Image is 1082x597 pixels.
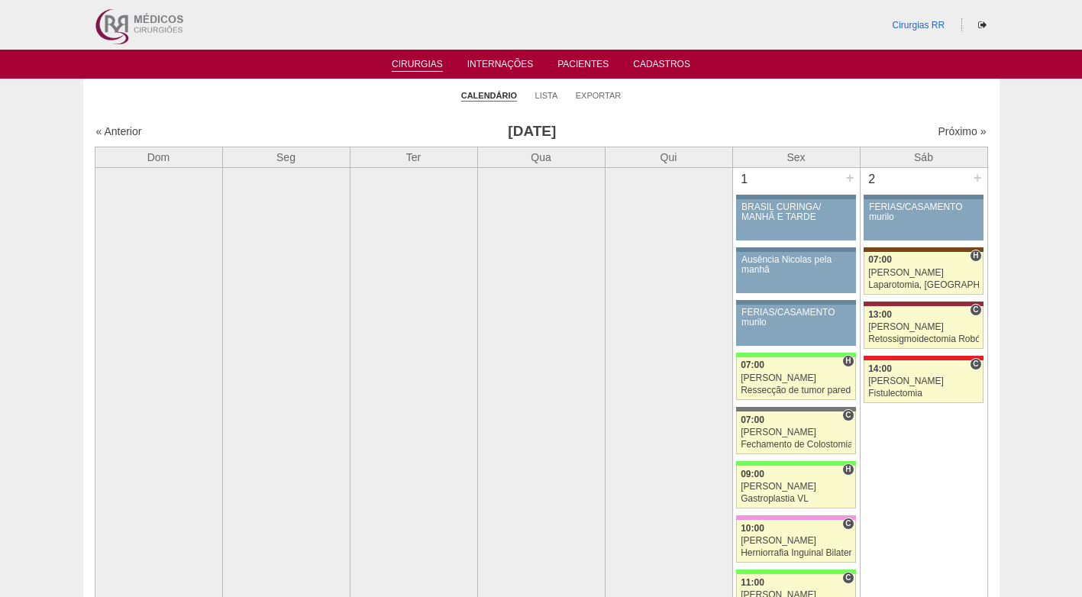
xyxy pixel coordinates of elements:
[868,280,979,290] div: Laparotomia, [GEOGRAPHIC_DATA], Drenagem, Bridas
[222,147,350,167] th: Seg
[864,252,983,295] a: H 07:00 [PERSON_NAME] Laparotomia, [GEOGRAPHIC_DATA], Drenagem, Bridas
[733,168,757,191] div: 1
[309,121,754,143] h3: [DATE]
[861,168,884,191] div: 2
[741,308,851,328] div: FÉRIAS/CASAMENTO murilo
[392,59,443,72] a: Cirurgias
[741,428,851,437] div: [PERSON_NAME]
[868,334,979,344] div: Retossigmoidectomia Robótica
[868,322,979,332] div: [PERSON_NAME]
[842,463,854,476] span: Hospital
[864,356,983,360] div: Key: Assunção
[732,147,860,167] th: Sex
[860,147,987,167] th: Sáb
[741,469,764,479] span: 09:00
[864,302,983,306] div: Key: Sírio Libanês
[741,494,851,504] div: Gastroplastia VL
[842,518,854,530] span: Consultório
[864,195,983,199] div: Key: Aviso
[741,255,851,275] div: Ausência Nicolas pela manhã
[461,90,517,102] a: Calendário
[736,199,855,240] a: BRASIL CURINGA/ MANHÃ E TARDE
[868,363,892,374] span: 14:00
[736,353,855,357] div: Key: Brasil
[970,250,981,262] span: Hospital
[970,358,981,370] span: Consultório
[736,515,855,520] div: Key: Albert Einstein
[741,386,851,395] div: Ressecção de tumor parede abdominal pélvica
[978,21,987,30] i: Sair
[741,482,851,492] div: [PERSON_NAME]
[736,300,855,305] div: Key: Aviso
[741,440,851,450] div: Fechamento de Colostomia ou Enterostomia
[736,520,855,563] a: C 10:00 [PERSON_NAME] Herniorrafia Inguinal Bilateral
[96,125,142,137] a: « Anterior
[736,570,855,574] div: Key: Brasil
[736,466,855,508] a: H 09:00 [PERSON_NAME] Gastroplastia VL
[971,168,984,188] div: +
[477,147,605,167] th: Qua
[864,306,983,349] a: C 13:00 [PERSON_NAME] Retossigmoidectomia Robótica
[868,309,892,320] span: 13:00
[736,461,855,466] div: Key: Brasil
[869,202,978,222] div: FÉRIAS/CASAMENTO murilo
[892,20,945,31] a: Cirurgias RR
[557,59,609,74] a: Pacientes
[741,536,851,546] div: [PERSON_NAME]
[605,147,732,167] th: Qui
[741,548,851,558] div: Herniorrafia Inguinal Bilateral
[736,195,855,199] div: Key: Aviso
[844,168,857,188] div: +
[95,147,222,167] th: Dom
[868,376,979,386] div: [PERSON_NAME]
[864,199,983,240] a: FÉRIAS/CASAMENTO murilo
[736,357,855,400] a: H 07:00 [PERSON_NAME] Ressecção de tumor parede abdominal pélvica
[864,360,983,403] a: C 14:00 [PERSON_NAME] Fistulectomia
[741,415,764,425] span: 07:00
[576,90,622,101] a: Exportar
[741,577,764,588] span: 11:00
[842,355,854,367] span: Hospital
[868,254,892,265] span: 07:00
[938,125,986,137] a: Próximo »
[842,572,854,584] span: Consultório
[970,304,981,316] span: Consultório
[741,523,764,534] span: 10:00
[467,59,534,74] a: Internações
[736,407,855,411] div: Key: Santa Catarina
[868,389,979,399] div: Fistulectomia
[736,411,855,454] a: C 07:00 [PERSON_NAME] Fechamento de Colostomia ou Enterostomia
[535,90,558,101] a: Lista
[868,268,979,278] div: [PERSON_NAME]
[633,59,690,74] a: Cadastros
[741,360,764,370] span: 07:00
[736,247,855,252] div: Key: Aviso
[350,147,477,167] th: Ter
[741,202,851,222] div: BRASIL CURINGA/ MANHÃ E TARDE
[864,247,983,252] div: Key: Santa Joana
[736,305,855,346] a: FÉRIAS/CASAMENTO murilo
[736,252,855,293] a: Ausência Nicolas pela manhã
[741,373,851,383] div: [PERSON_NAME]
[842,409,854,421] span: Consultório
